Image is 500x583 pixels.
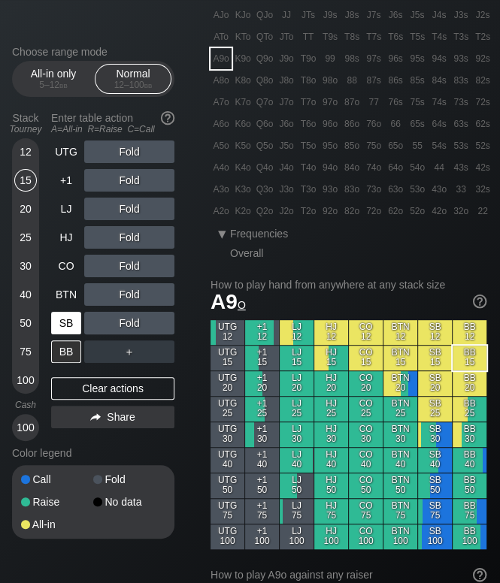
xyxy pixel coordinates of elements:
[211,92,232,113] div: A7o
[280,320,314,345] div: LJ 12
[211,346,244,370] div: UTG 15
[453,320,486,345] div: BB 12
[429,26,450,47] div: T4s
[84,340,174,363] div: ＋
[383,473,417,498] div: BTN 50
[280,422,314,447] div: LJ 30
[407,48,428,69] div: 95s
[280,448,314,473] div: LJ 40
[84,283,174,306] div: Fold
[276,70,297,91] div: J8o
[363,135,384,156] div: 75o
[254,179,275,200] div: Q3o
[418,448,452,473] div: SB 40
[245,371,279,396] div: +1 20
[429,92,450,113] div: 74s
[418,320,452,345] div: SB 12
[84,226,174,249] div: Fold
[418,473,452,498] div: SB 50
[385,5,406,26] div: J6s
[407,135,428,156] div: 55
[429,113,450,134] div: 64s
[383,422,417,447] div: BTN 30
[276,48,297,69] div: J9o
[407,157,428,178] div: 54o
[232,157,253,178] div: K4o
[211,26,232,47] div: ATo
[363,48,384,69] div: 97s
[383,371,417,396] div: BTN 20
[12,46,174,58] h2: Choose range mode
[245,346,279,370] div: +1 15
[349,422,383,447] div: CO 30
[14,283,37,306] div: 40
[102,80,165,90] div: 12 – 100
[6,106,45,140] div: Stack
[245,524,279,549] div: +1 100
[341,179,362,200] div: 83o
[211,5,232,26] div: AJo
[232,179,253,200] div: K3o
[450,113,471,134] div: 63s
[298,48,319,69] div: T9o
[429,135,450,156] div: 54s
[276,179,297,200] div: J3o
[276,201,297,222] div: J2o
[383,524,417,549] div: BTN 100
[51,169,81,192] div: +1
[51,312,81,334] div: SB
[407,5,428,26] div: J5s
[314,422,348,447] div: HJ 30
[383,448,417,473] div: BTN 40
[211,135,232,156] div: A5o
[6,400,45,410] div: Cash
[383,499,417,524] div: BTN 75
[298,5,319,26] div: JTs
[280,346,314,370] div: LJ 15
[21,474,93,485] div: Call
[84,312,174,334] div: Fold
[320,26,341,47] div: T9s
[211,157,232,178] div: A4o
[349,397,383,421] div: CO 25
[429,70,450,91] div: 84s
[212,225,232,243] div: ▾
[349,448,383,473] div: CO 40
[232,92,253,113] div: K7o
[19,65,88,93] div: All-in only
[450,157,471,178] div: 43s
[51,283,81,306] div: BTN
[385,26,406,47] div: T6s
[450,70,471,91] div: 83s
[314,346,348,370] div: HJ 15
[211,320,244,345] div: UTG 12
[407,179,428,200] div: 53o
[320,179,341,200] div: 93o
[418,346,452,370] div: SB 15
[14,312,37,334] div: 50
[341,5,362,26] div: J8s
[385,92,406,113] div: 76s
[6,124,45,134] div: Tourney
[418,422,452,447] div: SB 30
[349,346,383,370] div: CO 15
[51,340,81,363] div: BB
[254,157,275,178] div: Q4o
[280,371,314,396] div: LJ 20
[314,371,348,396] div: HJ 20
[385,201,406,222] div: 62o
[472,26,493,47] div: T2s
[298,201,319,222] div: T2o
[245,499,279,524] div: +1 75
[211,113,232,134] div: A6o
[254,92,275,113] div: Q7o
[298,135,319,156] div: T5o
[472,157,493,178] div: 42s
[407,70,428,91] div: 85s
[298,113,319,134] div: T6o
[159,110,176,126] img: help.32db89a4.svg
[254,201,275,222] div: Q2o
[230,228,288,240] span: Frequencies
[453,473,486,498] div: BB 50
[341,157,362,178] div: 84o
